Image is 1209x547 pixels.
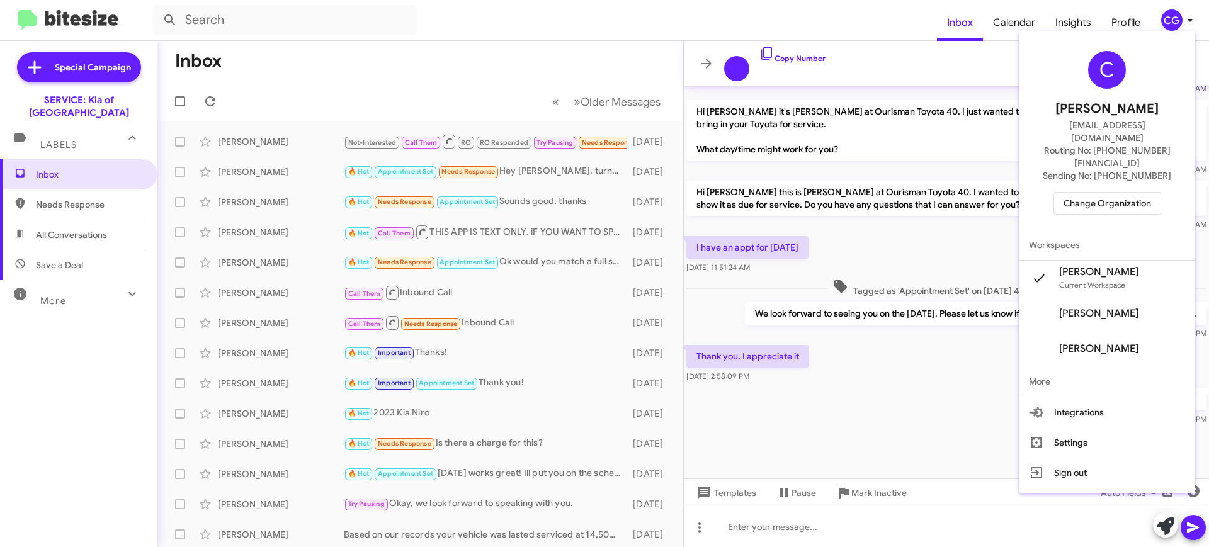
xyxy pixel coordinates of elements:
button: Settings [1019,427,1195,458]
span: Change Organization [1064,193,1151,214]
span: Current Workspace [1059,280,1125,290]
span: [PERSON_NAME] [1059,342,1138,355]
button: Integrations [1019,397,1195,427]
span: [PERSON_NAME] [1059,266,1138,278]
span: Routing No: [PHONE_NUMBER][FINANCIAL_ID] [1034,144,1180,169]
span: [PERSON_NAME] [1055,99,1159,119]
button: Sign out [1019,458,1195,488]
div: C [1088,51,1126,89]
span: [EMAIL_ADDRESS][DOMAIN_NAME] [1034,119,1180,144]
span: [PERSON_NAME] [1059,307,1138,320]
span: Workspaces [1019,230,1195,260]
button: Change Organization [1053,192,1161,215]
span: More [1019,366,1195,397]
span: Sending No: [PHONE_NUMBER] [1043,169,1171,182]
